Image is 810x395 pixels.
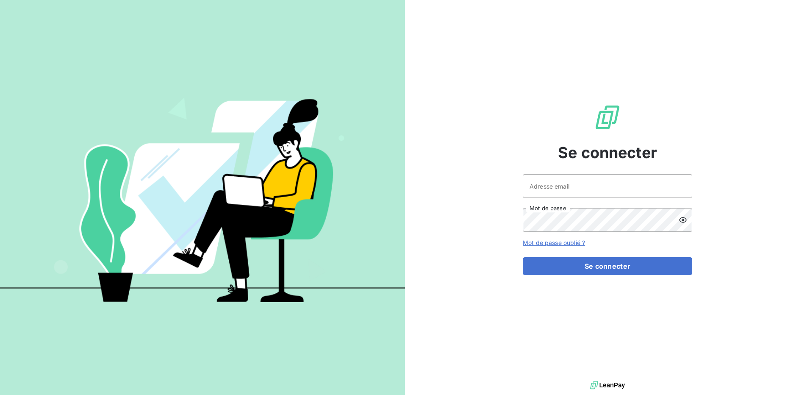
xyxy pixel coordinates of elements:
[558,141,657,164] span: Se connecter
[523,174,692,198] input: placeholder
[523,239,585,246] a: Mot de passe oublié ?
[594,104,621,131] img: Logo LeanPay
[590,379,625,392] img: logo
[523,257,692,275] button: Se connecter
